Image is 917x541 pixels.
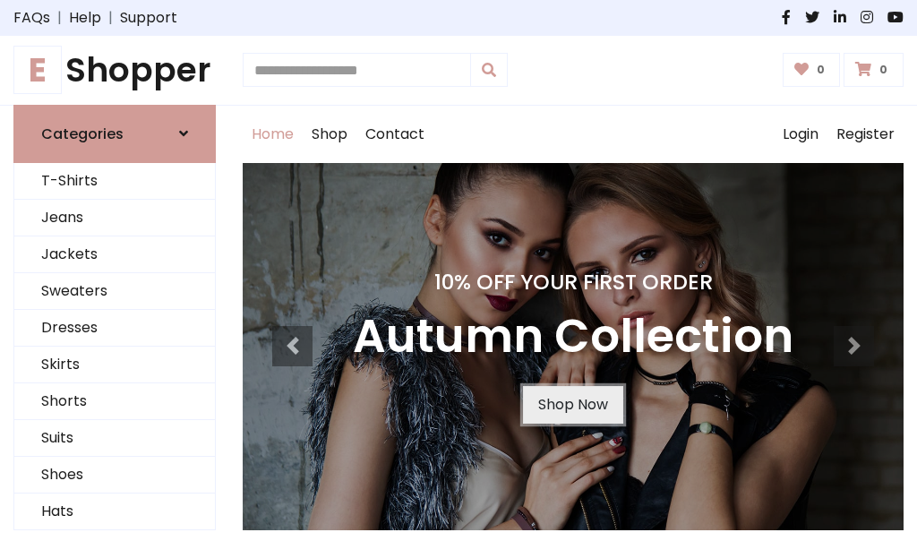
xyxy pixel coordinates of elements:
[101,7,120,29] span: |
[356,106,433,163] a: Contact
[875,62,892,78] span: 0
[41,125,124,142] h6: Categories
[13,50,216,90] h1: Shopper
[50,7,69,29] span: |
[14,457,215,494] a: Shoes
[812,62,829,78] span: 0
[69,7,101,29] a: Help
[14,200,215,236] a: Jeans
[13,46,62,94] span: E
[13,7,50,29] a: FAQs
[353,270,793,295] h4: 10% Off Your First Order
[14,310,215,347] a: Dresses
[14,383,215,420] a: Shorts
[14,420,215,457] a: Suits
[13,105,216,163] a: Categories
[13,50,216,90] a: EShopper
[523,386,623,424] a: Shop Now
[14,494,215,530] a: Hats
[243,106,303,163] a: Home
[353,309,793,365] h3: Autumn Collection
[844,53,904,87] a: 0
[120,7,177,29] a: Support
[14,273,215,310] a: Sweaters
[783,53,841,87] a: 0
[14,163,215,200] a: T-Shirts
[14,236,215,273] a: Jackets
[774,106,827,163] a: Login
[303,106,356,163] a: Shop
[14,347,215,383] a: Skirts
[827,106,904,163] a: Register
